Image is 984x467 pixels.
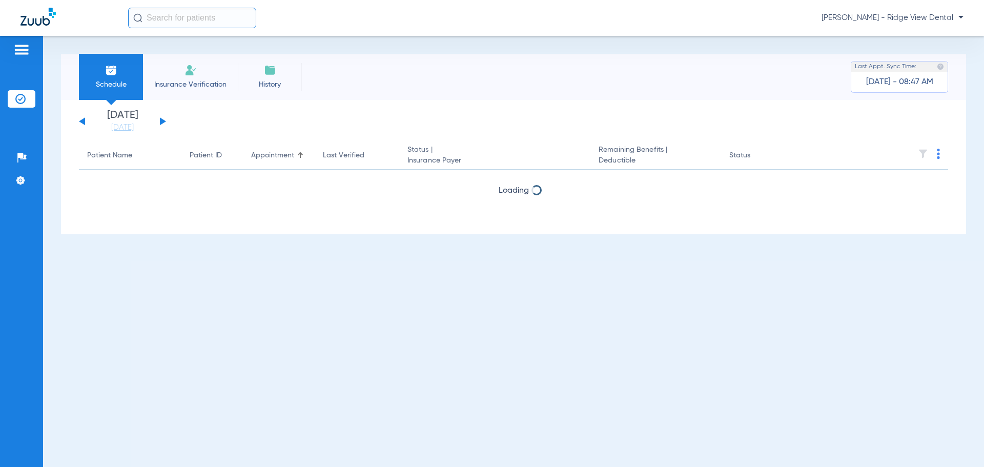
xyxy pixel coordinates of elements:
[590,141,721,170] th: Remaining Benefits |
[866,77,933,87] span: [DATE] - 08:47 AM
[251,150,306,161] div: Appointment
[87,79,135,90] span: Schedule
[499,187,529,195] span: Loading
[407,155,582,166] span: Insurance Payer
[151,79,230,90] span: Insurance Verification
[264,64,276,76] img: History
[190,150,222,161] div: Patient ID
[822,13,963,23] span: [PERSON_NAME] - Ridge View Dental
[855,62,916,72] span: Last Appt. Sync Time:
[190,150,235,161] div: Patient ID
[13,44,30,56] img: hamburger-icon
[251,150,294,161] div: Appointment
[92,110,153,133] li: [DATE]
[20,8,56,26] img: Zuub Logo
[918,149,928,159] img: filter.svg
[933,418,984,467] iframe: Chat Widget
[937,149,940,159] img: group-dot-blue.svg
[721,141,790,170] th: Status
[92,123,153,133] a: [DATE]
[323,150,364,161] div: Last Verified
[599,155,712,166] span: Deductible
[128,8,256,28] input: Search for patients
[323,150,391,161] div: Last Verified
[133,13,142,23] img: Search Icon
[87,150,173,161] div: Patient Name
[399,141,590,170] th: Status |
[87,150,132,161] div: Patient Name
[245,79,294,90] span: History
[105,64,117,76] img: Schedule
[937,63,944,70] img: last sync help info
[184,64,197,76] img: Manual Insurance Verification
